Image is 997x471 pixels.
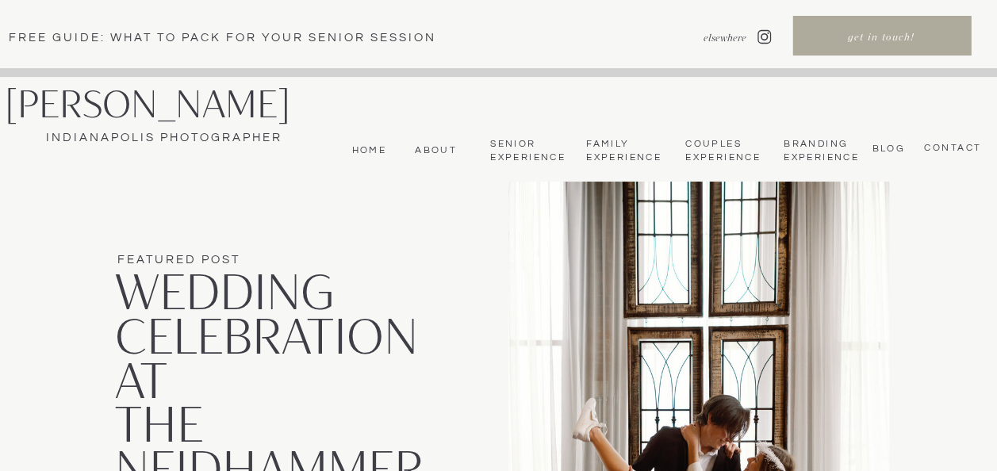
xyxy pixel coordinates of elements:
nav: elsewhere [664,31,746,45]
a: Free Guide: What To pack for your senior session [9,29,462,45]
nav: Branding Experience [784,138,856,164]
a: About [409,144,457,157]
a: Senior Experience [490,138,564,164]
a: BrandingExperience [784,138,856,164]
a: Indianapolis Photographer [5,129,323,147]
a: Home [347,144,386,157]
a: Couples Experience [685,138,759,164]
a: get in touch! [794,30,968,48]
a: Family Experience [586,138,660,164]
a: [PERSON_NAME] [5,84,337,125]
a: bLog [868,143,905,154]
a: Wedding Celebration atthe NEidhammer [115,269,464,402]
a: CONTACT [919,142,981,155]
p: FEATURED POST [117,251,458,270]
h2: Wedding Celebration at the NEidhammer [115,269,464,402]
